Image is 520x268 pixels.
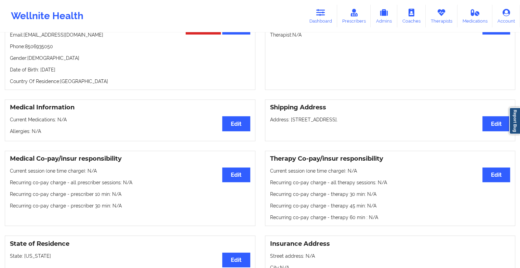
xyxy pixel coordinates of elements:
button: Edit [482,167,510,182]
a: Prescribers [337,5,371,27]
p: Gender: [DEMOGRAPHIC_DATA] [10,55,250,62]
p: Recurring co-pay charge - all therapy sessions : N/A [270,179,510,186]
button: Edit [222,253,250,267]
h3: Medical Information [10,104,250,111]
p: Recurring co-pay charge - all prescriber sessions : N/A [10,179,250,186]
a: Medications [457,5,493,27]
p: Email: [EMAIL_ADDRESS][DOMAIN_NAME] [10,31,250,38]
p: Recurring co-pay charge - therapy 30 min : N/A [270,191,510,198]
p: Current Medications: N/A [10,116,250,123]
p: Address: [STREET_ADDRESS]. [270,116,510,123]
button: Edit [222,167,250,182]
h3: Insurance Address [270,240,510,248]
button: Edit [482,116,510,131]
a: Admins [371,5,397,27]
p: Country Of Residence: [GEOGRAPHIC_DATA] [10,78,250,85]
p: Current session (one time charge): N/A [10,167,250,174]
a: Therapists [426,5,457,27]
h3: Medical Co-pay/insur responsibility [10,155,250,163]
p: Phone: 8506935050 [10,43,250,50]
h3: Shipping Address [270,104,510,111]
button: Edit [222,116,250,131]
p: Allergies: N/A [10,128,250,135]
p: Therapist: N/A [270,31,510,38]
p: Street address: N/A [270,253,510,259]
h3: State of Residence [10,240,250,248]
p: Recurring co-pay charge - therapy 45 min : N/A [270,202,510,209]
h3: Therapy Co-pay/insur responsibility [270,155,510,163]
p: Recurring co-pay charge - prescriber 10 min : N/A [10,191,250,198]
p: State: [US_STATE] [10,253,250,259]
a: Account [492,5,520,27]
p: Recurring co-pay charge - therapy 60 min : N/A [270,214,510,221]
p: Recurring co-pay charge - prescriber 30 min : N/A [10,202,250,209]
a: Report Bug [509,107,520,134]
p: Date of Birth: [DATE] [10,66,250,73]
a: Dashboard [304,5,337,27]
p: Current session (one time charge): N/A [270,167,510,174]
a: Coaches [397,5,426,27]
